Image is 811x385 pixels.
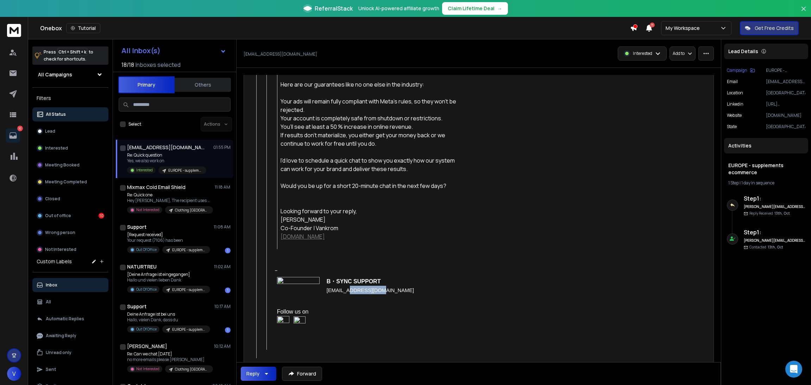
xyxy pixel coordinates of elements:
h1: [EMAIL_ADDRESS][DOMAIN_NAME] [127,144,205,151]
button: Tutorial [66,23,100,33]
p: 10 [17,126,23,131]
button: Campaign [727,68,755,73]
p: Re: Can we chat [DATE] [127,351,212,357]
h1: All Campaigns [38,71,72,78]
button: Not Interested [32,242,108,257]
h1: [PERSON_NAME] [127,343,167,350]
p: Out Of Office [136,287,157,292]
div: Looking forward to your reply, [281,207,459,241]
label: Select [128,121,141,127]
h6: [PERSON_NAME][EMAIL_ADDRESS][DOMAIN_NAME] [744,238,805,243]
p: Hallo und vielen lieben Dank [127,277,210,283]
div: 10 [99,213,104,219]
img: WcoS1IHYwFi9-Eu_KRo-BHhQpYvnSAHX_6UyK_qlF6mM2bQBKNnlxtdnaahO2iH5PsYfqBO9L-Z232PBsx-u5lpTWw8fkBKud... [277,316,289,328]
span: 13th, Oct [768,245,783,250]
div: 1 [225,327,231,333]
button: Automatic Replies [32,312,108,326]
p: EUROPE - supplements ecommerce [168,168,202,173]
p: 10:12 AM [214,343,231,349]
p: location [727,90,743,96]
button: Primary [118,76,175,93]
p: Automatic Replies [46,316,84,322]
p: 10:17 AM [214,304,231,309]
div: Would you be up for a short 20-minute chat in the next few days? [281,182,459,190]
h3: Filters [32,93,108,103]
p: [GEOGRAPHIC_DATA] [766,124,805,130]
p: Email [727,79,738,84]
p: Press to check for shortcuts. [44,49,93,63]
button: Get Free Credits [740,21,799,35]
li: Your account is completely safe from shutdown or restrictions. [281,114,459,122]
p: Not Interested [136,207,159,213]
a: [DOMAIN_NAME] [281,233,325,240]
span: Follow us on [277,309,309,315]
button: Unread only [32,346,108,360]
p: Your request (7106) has been [127,238,210,243]
p: Out Of Office [136,247,157,252]
h1: EUROPE - supplements ecommerce [728,162,804,176]
p: Reply Received [749,211,790,216]
span: 13th, Oct [774,211,790,216]
span: 18 / 18 [121,61,134,69]
span: ReferralStack [315,4,353,13]
p: EUROPE - supplements ecommerce [172,327,206,332]
p: 11:08 AM [214,224,231,230]
button: All Inbox(s) [116,44,232,58]
button: Awaiting Reply [32,329,108,343]
p: state [727,124,737,130]
p: Clothing [GEOGRAPHIC_DATA] [175,208,209,213]
p: Not Interested [136,366,159,372]
p: no more emails please [PERSON_NAME] [127,357,212,362]
button: V [7,367,21,381]
li: You’ll see at least a 50 % increase in online revenue. [281,122,459,131]
p: [DOMAIN_NAME] [766,113,805,118]
p: Unlock AI-powered affiliate growth [358,5,439,12]
p: Get Free Credits [755,25,794,32]
p: [EMAIL_ADDRESS][DOMAIN_NAME] [766,79,805,84]
button: Reply [241,367,276,381]
p: linkedin [727,101,743,107]
button: All [32,295,108,309]
span: 11 [650,23,655,27]
p: [Deine Anfrage ist eingegangen] [127,272,210,277]
p: Closed [45,196,60,202]
p: Deine Anfrage ist bei uns [127,311,210,317]
div: Reply [246,370,259,377]
button: Meeting Booked [32,158,108,172]
a: 10 [6,128,20,143]
button: All Campaigns [32,68,108,82]
p: Hey [PERSON_NAME], The recipient uses Mixmax [127,198,212,203]
p: Not Interested [45,247,76,252]
p: Meeting Booked [45,162,80,168]
p: EUROPE - supplements ecommerce [172,287,206,292]
p: Inbox [46,282,57,288]
h6: Step 1 : [744,194,805,203]
p: Yes, we also work on [127,158,206,164]
p: website [727,113,742,118]
h1: Support [127,303,146,310]
p: Wrong person [45,230,75,235]
p: [Request received] [127,232,210,238]
div: | [728,180,804,186]
button: Forward [282,367,322,381]
div: Co-Founder | Vankrom [281,224,459,241]
p: Interested [45,145,68,151]
span: B・SYNC SUPPORT [327,278,381,284]
button: Others [175,77,231,93]
span: -- [275,266,278,274]
p: Lead Details [728,48,758,55]
span: 1 day in sequence [741,180,774,186]
button: Close banner [799,4,808,21]
button: Sent [32,362,108,377]
span: [EMAIL_ADDRESS][DOMAIN_NAME] [327,288,414,293]
div: Open Intercom Messenger [785,361,802,378]
div: Activities [724,138,808,153]
div: [PERSON_NAME] [281,215,459,224]
h1: All Inbox(s) [121,47,161,54]
p: [EMAIL_ADDRESS][DOMAIN_NAME] [244,51,317,57]
button: Wrong person [32,226,108,240]
p: Lead [45,128,55,134]
p: Awaiting Reply [46,333,76,339]
p: Clothing [GEOGRAPHIC_DATA] [175,367,209,372]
